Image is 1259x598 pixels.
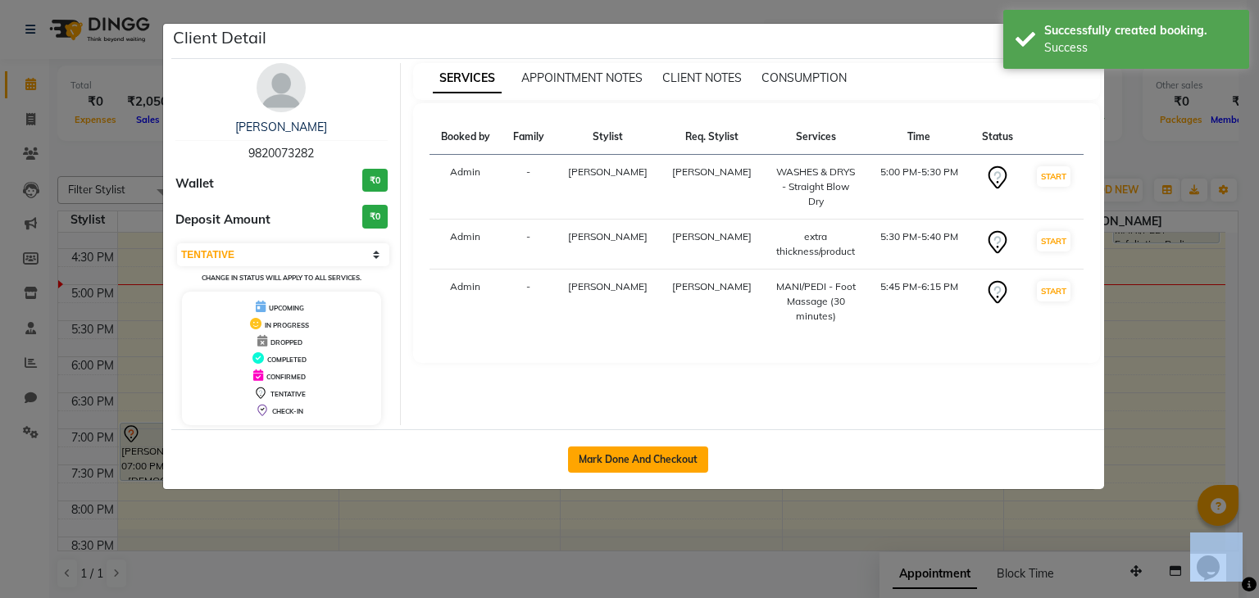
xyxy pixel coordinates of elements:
[266,373,306,381] span: CONFIRMED
[1044,22,1237,39] div: Successfully created booking.
[868,155,970,220] td: 5:00 PM-5:30 PM
[568,280,648,292] span: ⁠[PERSON_NAME]
[868,220,970,270] td: 5:30 PM-5:40 PM
[270,390,306,398] span: TENTATIVE
[1037,166,1070,187] button: START
[502,270,555,334] td: -
[362,169,388,193] h3: ₹0
[502,220,555,270] td: -
[269,304,304,312] span: UPCOMING
[868,120,970,155] th: Time
[430,155,502,220] td: Admin
[1037,281,1070,301] button: START
[430,120,502,155] th: Booked by
[521,70,643,85] span: APPOINTMENT NOTES
[248,146,314,161] span: 9820073282
[672,165,752,178] span: [PERSON_NAME]
[672,280,752,292] span: ⁠[PERSON_NAME]
[1044,39,1237,57] div: Success
[662,70,742,85] span: CLIENT NOTES
[568,165,648,178] span: [PERSON_NAME]
[1037,231,1070,251] button: START
[568,230,648,242] span: [PERSON_NAME]
[568,446,708,473] button: Mark Done And Checkout
[868,270,970,334] td: 5:45 PM-6:15 PM
[265,321,309,329] span: IN PROGRESS
[175,174,214,193] span: Wallet
[272,407,303,415] span: CHECK-IN
[502,155,555,220] td: -
[761,70,847,85] span: CONSUMPTION
[1190,532,1243,582] iframe: chat widget
[267,356,307,364] span: COMPLETED
[433,64,502,93] span: SERVICES
[235,120,327,134] a: [PERSON_NAME]
[774,229,857,259] div: extra thickness/product
[774,279,857,324] div: MANI/PEDI - Foot Massage (30 minutes)
[774,165,857,209] div: WASHES & DRYS - Straight Blow Dry
[175,211,270,229] span: Deposit Amount
[555,120,659,155] th: Stylist
[173,25,266,50] h5: Client Detail
[970,120,1024,155] th: Status
[202,274,361,282] small: Change in status will apply to all services.
[502,120,555,155] th: Family
[257,63,306,112] img: avatar
[672,230,752,242] span: [PERSON_NAME]
[362,205,388,229] h3: ₹0
[430,220,502,270] td: Admin
[270,338,302,347] span: DROPPED
[764,120,867,155] th: Services
[660,120,764,155] th: Req. Stylist
[430,270,502,334] td: Admin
